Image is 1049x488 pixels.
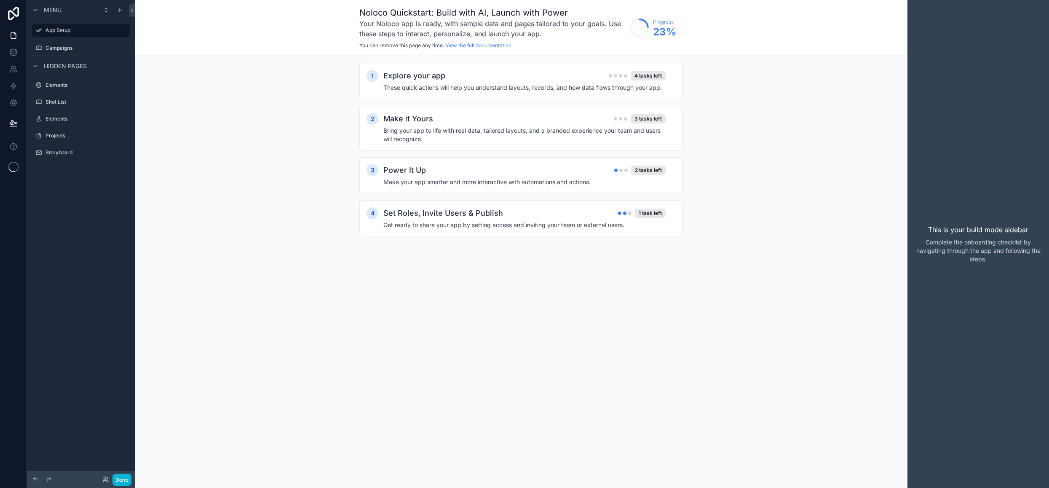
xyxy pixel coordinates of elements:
span: Menu [44,6,62,14]
h1: Noloco Quickstart: Build with AI, Launch with Power [359,7,626,19]
span: 23 % [653,25,676,39]
a: Elements [32,112,130,126]
span: You can remove this page any time. [359,42,444,48]
p: Complete the onboarding checklist by navigating through the app and following the steps. [914,238,1042,263]
p: This is your build mode sidebar [928,225,1028,235]
label: App Setup [45,27,125,34]
a: App Setup [32,24,130,37]
label: Shot List [45,99,128,105]
h3: Your Noloco app is ready, with sample data and pages tailored to your goals. Use these steps to i... [359,19,626,39]
label: Elements [45,82,128,88]
a: Projects [32,129,130,142]
label: Storyboard [45,149,128,156]
span: Progress [653,19,676,25]
button: Done [112,474,131,486]
label: Elements [45,115,128,122]
label: Campaigns [45,45,128,51]
span: Hidden pages [44,62,87,70]
a: Storyboard [32,146,130,159]
a: Shot List [32,95,130,109]
label: Projects [45,132,128,139]
a: Elements [32,78,130,92]
a: View the full documentation. [445,42,513,48]
a: Campaigns [32,41,130,55]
